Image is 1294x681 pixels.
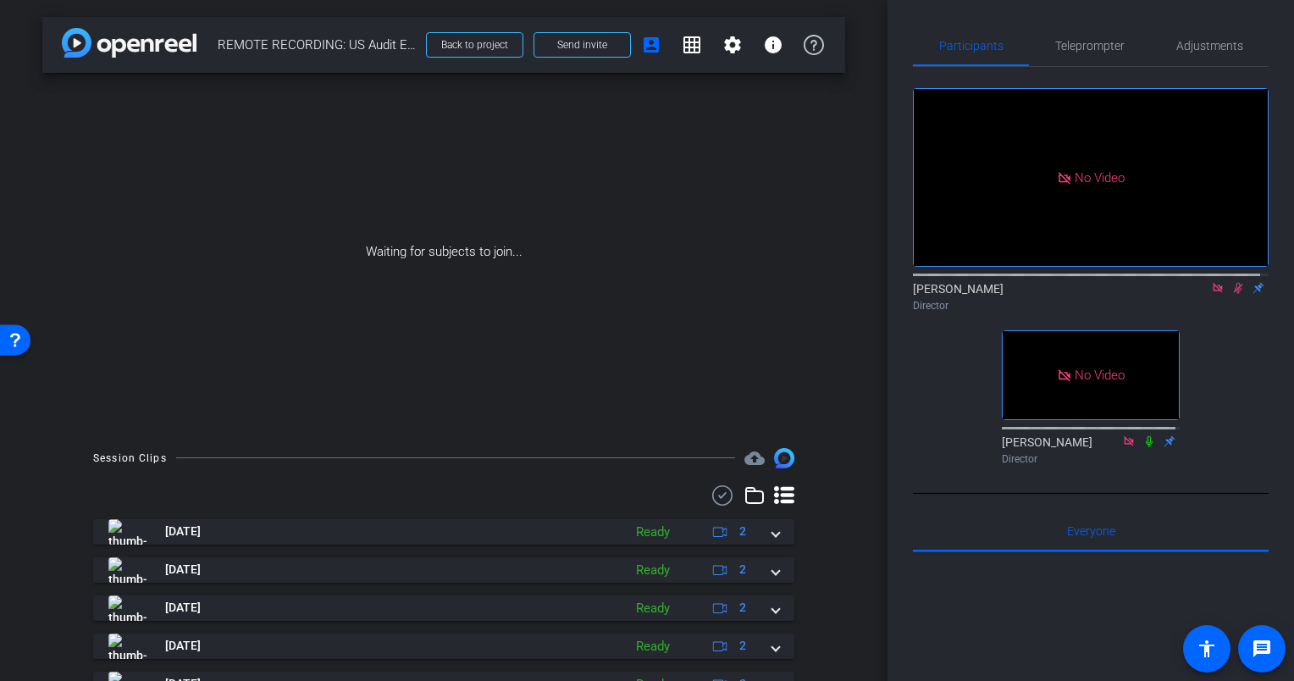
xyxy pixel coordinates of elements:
[1197,639,1217,659] mat-icon: accessibility
[42,73,845,431] div: Waiting for subjects to join...
[739,599,746,617] span: 2
[682,35,702,55] mat-icon: grid_on
[93,519,794,545] mat-expansion-panel-header: thumb-nail[DATE]Ready2
[218,28,416,62] span: REMOTE RECORDING: US Audit Executive Leadership Forum – AI Demo (2507-11723-CS)
[1075,368,1125,383] span: No Video
[93,634,794,659] mat-expansion-panel-header: thumb-nail[DATE]Ready2
[108,557,147,583] img: thumb-nail
[628,561,678,580] div: Ready
[108,595,147,621] img: thumb-nail
[165,599,201,617] span: [DATE]
[1075,169,1125,185] span: No Video
[1055,40,1125,52] span: Teleprompter
[744,448,765,468] span: Destinations for your clips
[165,637,201,655] span: [DATE]
[165,523,201,540] span: [DATE]
[108,634,147,659] img: thumb-nail
[641,35,661,55] mat-icon: account_box
[774,448,794,468] img: Session clips
[913,298,1269,313] div: Director
[763,35,783,55] mat-icon: info
[165,561,201,579] span: [DATE]
[441,39,508,51] span: Back to project
[1002,434,1180,467] div: [PERSON_NAME]
[534,32,631,58] button: Send invite
[1067,525,1115,537] span: Everyone
[628,599,678,618] div: Ready
[739,637,746,655] span: 2
[1002,451,1180,467] div: Director
[939,40,1004,52] span: Participants
[913,280,1269,313] div: [PERSON_NAME]
[108,519,147,545] img: thumb-nail
[426,32,523,58] button: Back to project
[62,28,196,58] img: app-logo
[628,523,678,542] div: Ready
[93,595,794,621] mat-expansion-panel-header: thumb-nail[DATE]Ready2
[722,35,743,55] mat-icon: settings
[557,38,607,52] span: Send invite
[744,448,765,468] mat-icon: cloud_upload
[1252,639,1272,659] mat-icon: message
[93,557,794,583] mat-expansion-panel-header: thumb-nail[DATE]Ready2
[93,450,167,467] div: Session Clips
[739,561,746,579] span: 2
[628,637,678,656] div: Ready
[1176,40,1243,52] span: Adjustments
[739,523,746,540] span: 2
